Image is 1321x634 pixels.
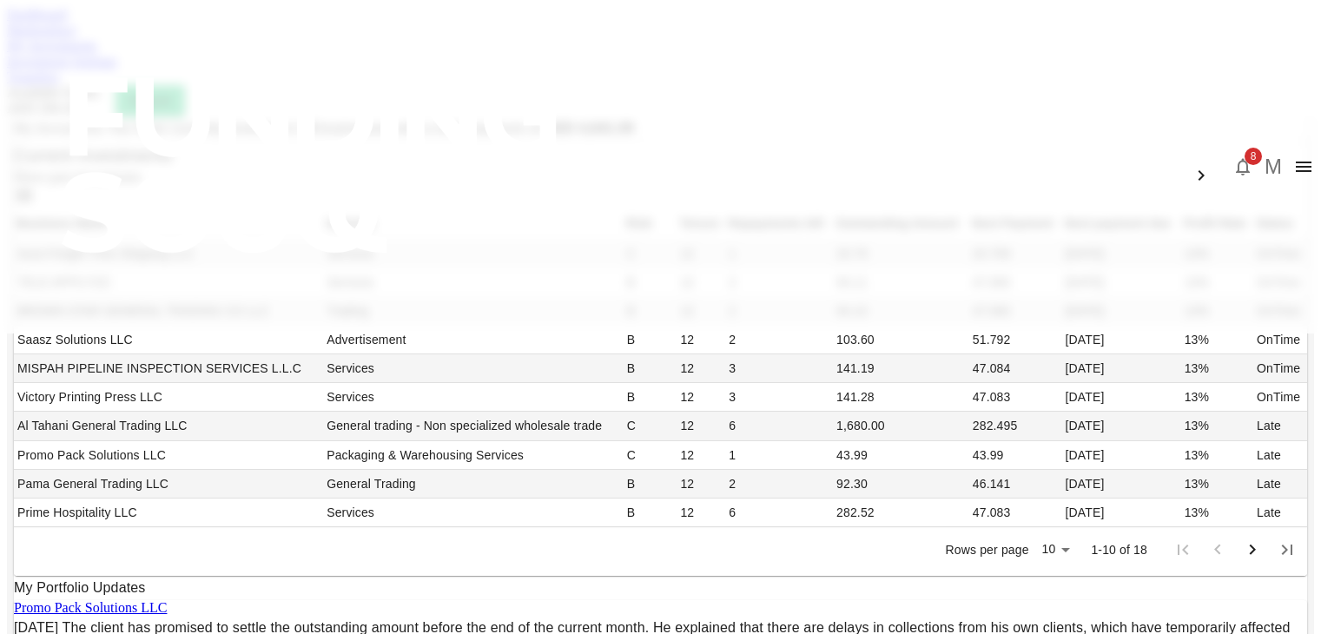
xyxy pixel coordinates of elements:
[624,354,677,383] td: B
[14,354,323,383] td: MISPAH PIPELINE INSPECTION SERVICES L.L.C
[725,412,833,440] td: 6
[969,441,1062,470] td: 43.99
[833,412,969,440] td: 1,680.00
[323,354,624,383] td: Services
[1062,441,1181,470] td: [DATE]
[14,499,323,527] td: Prime Hospitality LLC
[677,383,725,412] td: 12
[14,326,323,354] td: Saasz Solutions LLC
[1270,532,1304,567] button: Go to last page
[14,580,146,595] span: My Portfolio Updates
[1091,541,1147,558] p: 1-10 of 18
[1034,537,1076,562] div: 10
[833,383,969,412] td: 141.28
[833,326,969,354] td: 103.60
[323,326,624,354] td: Advertisement
[1062,326,1181,354] td: [DATE]
[14,600,167,615] a: Promo Pack Solutions LLC
[725,383,833,412] td: 3
[1181,441,1253,470] td: 13%
[969,326,1062,354] td: 51.792
[624,470,677,499] td: B
[833,354,969,383] td: 141.19
[1181,383,1253,412] td: 13%
[1062,412,1181,440] td: [DATE]
[323,441,624,470] td: Packaging & Warehousing Services
[14,470,323,499] td: Pama General Trading LLC
[725,326,833,354] td: 2
[677,354,725,383] td: 12
[14,441,323,470] td: Promo Pack Solutions LLC
[1253,499,1307,527] td: Late
[1062,470,1181,499] td: [DATE]
[624,412,677,440] td: C
[1062,383,1181,412] td: [DATE]
[946,541,1029,558] p: Rows per page
[833,499,969,527] td: 282.52
[677,441,725,470] td: 12
[1260,154,1286,180] button: M
[677,499,725,527] td: 12
[1225,149,1260,184] button: 8
[1181,326,1253,354] td: 13%
[1191,148,1225,162] span: العربية
[969,354,1062,383] td: 47.084
[725,354,833,383] td: 3
[677,470,725,499] td: 12
[1181,470,1253,499] td: 13%
[14,383,323,412] td: Victory Printing Press LLC
[969,383,1062,412] td: 47.083
[1181,354,1253,383] td: 13%
[624,326,677,354] td: B
[833,470,969,499] td: 92.30
[1253,383,1307,412] td: OnTime
[1253,441,1307,470] td: Late
[1245,148,1262,165] span: 8
[1062,499,1181,527] td: [DATE]
[969,412,1062,440] td: 282.495
[677,412,725,440] td: 12
[323,383,624,412] td: Services
[1253,412,1307,440] td: Late
[969,470,1062,499] td: 46.141
[1062,354,1181,383] td: [DATE]
[725,470,833,499] td: 2
[1253,326,1307,354] td: OnTime
[624,383,677,412] td: B
[624,499,677,527] td: B
[323,499,624,527] td: Services
[1235,532,1270,567] button: Go to next page
[677,326,725,354] td: 12
[725,441,833,470] td: 1
[14,412,323,440] td: Al Tahani General Trading LLC
[1181,412,1253,440] td: 13%
[969,499,1062,527] td: 47.083
[833,441,969,470] td: 43.99
[323,470,624,499] td: General Trading
[725,499,833,527] td: 6
[1181,499,1253,527] td: 13%
[1253,470,1307,499] td: Late
[624,441,677,470] td: C
[1253,354,1307,383] td: OnTime
[323,412,624,440] td: General trading - Non specialized wholesale trade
